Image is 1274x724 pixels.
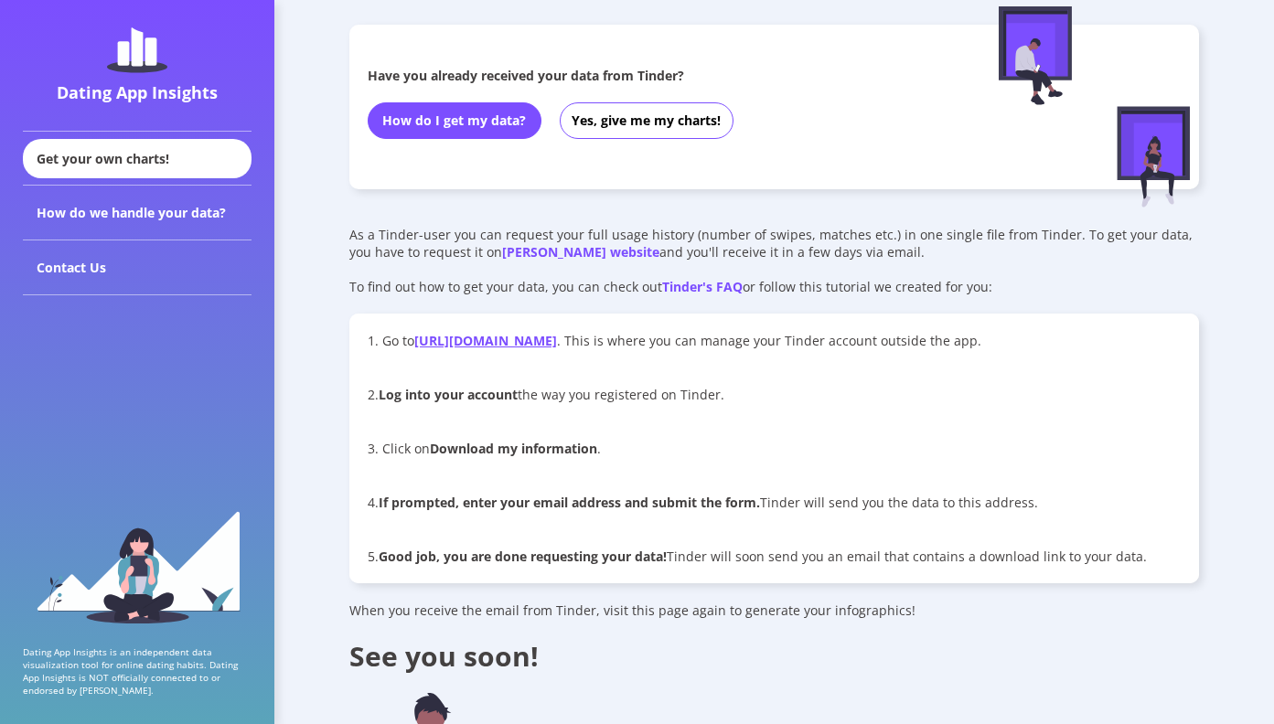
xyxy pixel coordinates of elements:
[368,494,1181,511] p: 4. Tinder will send you the data to this address.
[368,332,1181,349] p: 1. Go to . This is where you can manage your Tinder account outside the app.
[35,509,241,623] img: sidebar_girl.91b9467e.svg
[23,186,252,240] div: How do we handle your data?
[662,278,743,295] a: Tinder's FAQ
[23,240,252,295] div: Contact Us
[379,386,518,403] b: Log into your account
[414,332,557,349] a: [URL][DOMAIN_NAME]
[349,602,1199,619] div: When you receive the email from Tinder, visit this page again to generate your infographics!
[999,6,1072,105] img: male-figure-sitting.c9faa881.svg
[349,278,1199,295] div: To find out how to get your data, you can check out or follow this tutorial we created for you:
[368,440,1181,457] p: 3. Click on .
[368,102,541,139] button: How do I get my data?
[560,102,733,139] button: Yes, give me my charts!
[349,637,1199,675] div: See you soon!
[430,440,597,457] b: Download my information
[502,243,659,261] a: [PERSON_NAME] website
[379,548,667,565] b: Good job, you are done requesting your data!
[368,67,937,84] div: Have you already received your data from Tinder?
[1117,106,1190,208] img: female-figure-sitting.afd5d174.svg
[27,81,247,103] div: Dating App Insights
[349,226,1199,261] div: As a Tinder-user you can request your full usage history (number of swipes, matches etc.) in one ...
[368,548,1181,565] p: 5. Tinder will soon send you an email that contains a download link to your data.
[23,645,252,697] p: Dating App Insights is an independent data visualization tool for online dating habits. Dating Ap...
[107,27,167,73] img: dating-app-insights-logo.5abe6921.svg
[379,494,760,511] b: If prompted, enter your email address and submit the form.
[23,139,252,178] div: Get your own charts!
[368,386,1181,403] p: 2. the way you registered on Tinder.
